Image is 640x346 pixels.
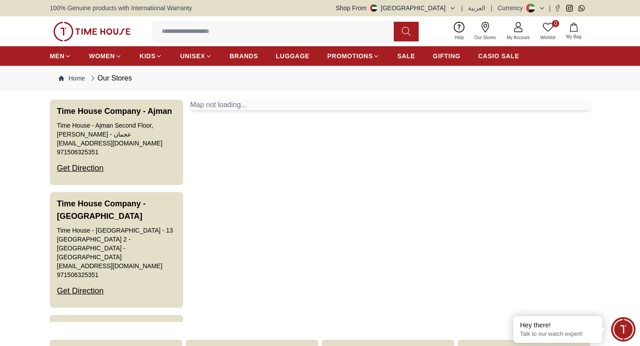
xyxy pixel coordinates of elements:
h3: Time House Company - Ajman [57,105,172,117]
div: Get Direction [57,279,104,302]
div: Get Direction [57,157,104,180]
h3: Time House Company - [GEOGRAPHIC_DATA] [57,197,176,222]
a: [EMAIL_ADDRESS][DOMAIN_NAME] [57,262,162,270]
a: Help [449,20,469,43]
span: Our Stores [471,34,500,41]
a: MEN [50,48,71,64]
span: MEN [50,52,64,60]
a: Whatsapp [578,5,585,12]
span: KIDS [140,52,156,60]
span: PROMOTIONS [327,52,373,60]
span: My Account [503,34,533,41]
a: SALE [397,48,415,64]
div: Our Stores [88,73,132,84]
div: Hey there! [520,321,596,330]
button: Time House Company - AjmanTime House - Ajman Second Floor, [PERSON_NAME] - عجمان[EMAIL_ADDRESS][D... [50,100,183,185]
span: Help [451,34,468,41]
a: CASIO SALE [478,48,520,64]
div: Chat Widget [611,317,636,342]
a: UNISEX [180,48,212,64]
h3: Time House Company - Al Barsha [57,320,176,345]
span: SALE [397,52,415,60]
button: Shop From[GEOGRAPHIC_DATA] [336,4,456,12]
a: Instagram [566,5,573,12]
a: 971506325351 [57,148,98,157]
img: United Arab Emirates [370,4,377,12]
a: WOMEN [89,48,122,64]
span: | [549,4,551,12]
span: WOMEN [89,52,115,60]
img: ... [53,22,131,41]
a: Facebook [554,5,561,12]
span: 100% Genuine products with International Warranty [50,4,192,12]
span: LUGGAGE [276,52,310,60]
a: [EMAIL_ADDRESS][DOMAIN_NAME] [57,139,162,148]
span: | [461,4,463,12]
span: GIFTING [433,52,460,60]
span: 0 [552,20,559,27]
span: BRANDS [230,52,258,60]
span: My Bag [563,33,585,40]
span: Wishlist [537,34,559,41]
a: KIDS [140,48,162,64]
div: Time House - [GEOGRAPHIC_DATA] - 13 [GEOGRAPHIC_DATA] 2 - [GEOGRAPHIC_DATA] - [GEOGRAPHIC_DATA] [57,226,176,262]
a: BRANDS [230,48,258,64]
a: PROMOTIONS [327,48,380,64]
nav: Breadcrumb [50,66,590,91]
a: 971506325351 [57,270,98,279]
span: | [491,4,492,12]
a: Home [59,74,85,83]
p: Talk to our watch expert! [520,330,596,338]
div: Currency [498,4,527,12]
button: Time House Company - [GEOGRAPHIC_DATA]Time House - [GEOGRAPHIC_DATA] - 13 [GEOGRAPHIC_DATA] 2 - [... [50,192,183,308]
div: Map not loading... [190,100,590,110]
a: LUGGAGE [276,48,310,64]
a: Our Stores [469,20,501,43]
button: My Bag [561,21,587,42]
span: CASIO SALE [478,52,520,60]
button: العربية [468,4,485,12]
a: 0Wishlist [535,20,561,43]
span: UNISEX [180,52,205,60]
a: GIFTING [433,48,460,64]
div: Time House - Ajman Second Floor, [PERSON_NAME] - عجمان [57,121,176,139]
